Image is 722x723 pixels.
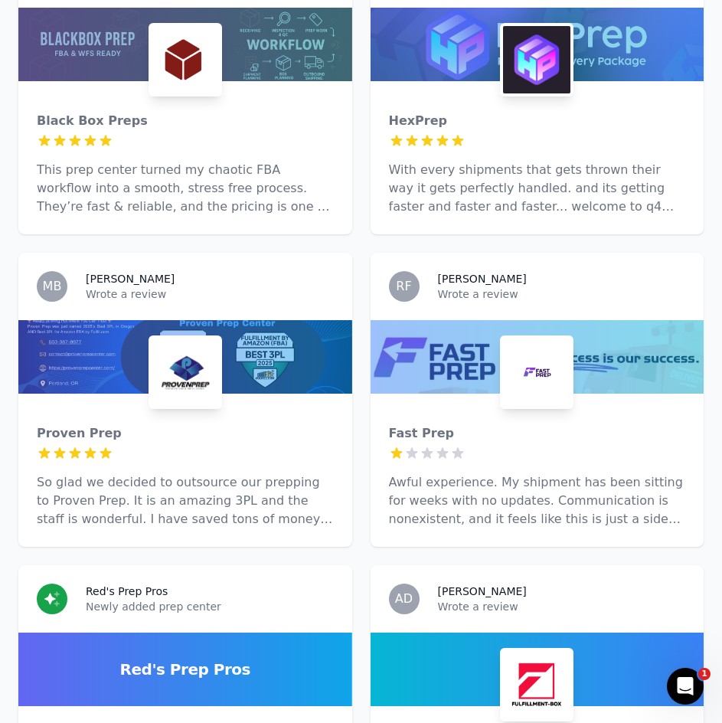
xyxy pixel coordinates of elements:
[37,473,334,528] p: So glad we decided to outsource our prepping to Proven Prep. It is an amazing 3PL and the staff i...
[389,424,686,443] div: Fast Prep
[120,659,250,680] span: Red's Prep Pros
[438,599,686,614] p: Wrote a review
[438,584,527,599] h3: [PERSON_NAME]
[37,161,334,216] p: This prep center turned my chaotic FBA workflow into a smooth, stress free process. They’re fast ...
[86,271,175,286] h3: [PERSON_NAME]
[503,339,570,406] img: Fast Prep
[37,112,334,130] div: Black Box Preps
[86,286,334,302] p: Wrote a review
[396,280,411,293] span: RF
[37,424,334,443] div: Proven Prep
[152,339,219,406] img: Proven Prep
[371,253,704,547] a: RF[PERSON_NAME]Wrote a reviewFast PrepFast PrepAwful experience. My shipment has been sitting for...
[395,593,413,605] span: AD
[389,161,686,216] p: With every shipments that gets thrown their way it gets perfectly handled. and its getting faster...
[43,280,62,293] span: MB
[698,668,711,680] span: 1
[503,26,570,93] img: HexPrep
[389,112,686,130] div: HexPrep
[152,26,219,93] img: Black Box Preps
[503,651,570,718] img: Fulfillment-Box
[86,584,168,599] h3: Red's Prep Pros
[86,599,334,614] p: Newly added prep center
[18,253,352,547] a: MB[PERSON_NAME]Wrote a reviewProven PrepProven PrepSo glad we decided to outsource our prepping t...
[667,668,704,705] iframe: Intercom live chat
[389,473,686,528] p: Awful experience. My shipment has been sitting for weeks with no updates. Communication is nonexi...
[438,286,686,302] p: Wrote a review
[438,271,527,286] h3: [PERSON_NAME]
